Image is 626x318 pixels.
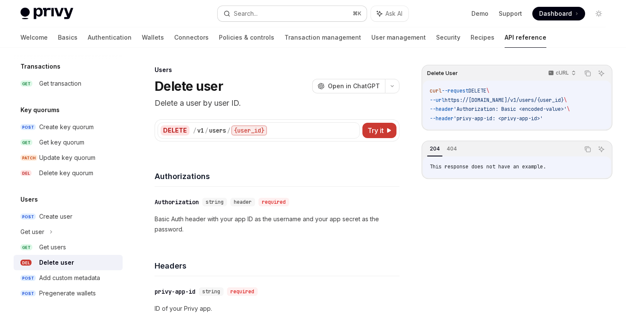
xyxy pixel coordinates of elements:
[227,126,230,135] div: /
[539,9,572,18] span: Dashboard
[58,27,78,48] a: Basics
[430,163,546,170] span: This response does not have an example.
[234,9,258,19] div: Search...
[284,27,361,48] a: Transaction management
[14,240,123,255] a: GETGet users
[258,198,289,206] div: required
[368,125,384,136] span: Try it
[20,124,36,130] span: POST
[205,126,208,135] div: /
[371,27,426,48] a: User management
[234,199,252,205] span: header
[20,61,60,72] h5: Transactions
[328,82,380,90] span: Open in ChatGPT
[197,126,204,135] div: v1
[20,227,44,237] div: Get user
[20,8,73,20] img: light logo
[20,194,38,205] h5: Users
[155,304,399,314] p: ID of your Privy app.
[39,288,96,298] div: Pregenerate wallets
[20,244,32,251] span: GET
[532,7,585,20] a: Dashboard
[14,255,123,270] a: DELDelete user
[39,257,74,268] div: Delete user
[161,125,190,136] div: DELETE
[88,27,132,48] a: Authentication
[20,27,48,48] a: Welcome
[193,126,196,135] div: /
[385,9,402,18] span: Ask AI
[362,123,396,138] button: Try it
[218,6,366,21] button: Search...⌘K
[202,288,220,295] span: string
[20,105,60,115] h5: Key quorums
[155,260,399,272] h4: Headers
[14,119,123,135] a: POSTCreate key quorum
[430,97,445,104] span: --url
[14,150,123,165] a: PATCHUpdate key quorum
[39,153,95,163] div: Update key quorum
[312,79,385,93] button: Open in ChatGPT
[596,68,607,79] button: Ask AI
[20,139,32,146] span: GET
[353,10,362,17] span: ⌘ K
[39,242,66,252] div: Get users
[427,144,442,154] div: 204
[486,87,489,94] span: \
[39,273,100,283] div: Add custom metadata
[468,87,486,94] span: DELETE
[209,126,226,135] div: users
[454,106,567,113] span: 'Authorization: Basic <encoded-value>'
[430,87,442,94] span: curl
[592,7,606,20] button: Toggle dark mode
[427,70,458,77] span: Delete User
[39,122,94,132] div: Create key quorum
[499,9,522,18] a: Support
[174,27,209,48] a: Connectors
[505,27,546,48] a: API reference
[543,66,580,81] button: cURL
[20,81,32,87] span: GET
[430,106,454,113] span: --header
[39,137,84,147] div: Get key quorum
[436,27,460,48] a: Security
[231,125,267,136] div: {user_id}
[14,165,123,181] a: DELDelete key quorum
[155,66,399,74] div: Users
[556,69,569,76] p: cURL
[155,287,195,296] div: privy-app-id
[20,290,36,297] span: POST
[20,275,36,281] span: POST
[371,6,408,21] button: Ask AI
[227,287,258,296] div: required
[155,78,223,94] h1: Delete user
[14,270,123,286] a: POSTAdd custom metadata
[596,144,607,155] button: Ask AI
[20,170,32,176] span: DEL
[454,115,543,122] span: 'privy-app-id: <privy-app-id>'
[155,97,399,109] p: Delete a user by user ID.
[39,78,81,89] div: Get transaction
[14,209,123,224] a: POSTCreate user
[206,199,224,205] span: string
[219,27,274,48] a: Policies & controls
[14,76,123,91] a: GETGet transaction
[564,97,567,104] span: \
[442,87,468,94] span: --request
[14,286,123,301] a: POSTPregenerate wallets
[20,155,37,161] span: PATCH
[430,115,454,122] span: --header
[39,211,72,222] div: Create user
[155,171,399,182] h4: Authorizations
[582,68,593,79] button: Copy the contents from the code block
[445,97,564,104] span: https://[DOMAIN_NAME]/v1/users/{user_id}
[471,27,494,48] a: Recipes
[471,9,488,18] a: Demo
[14,135,123,150] a: GETGet key quorum
[142,27,164,48] a: Wallets
[444,144,459,154] div: 404
[155,198,199,206] div: Authorization
[155,214,399,234] p: Basic Auth header with your app ID as the username and your app secret as the password.
[20,214,36,220] span: POST
[567,106,570,113] span: \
